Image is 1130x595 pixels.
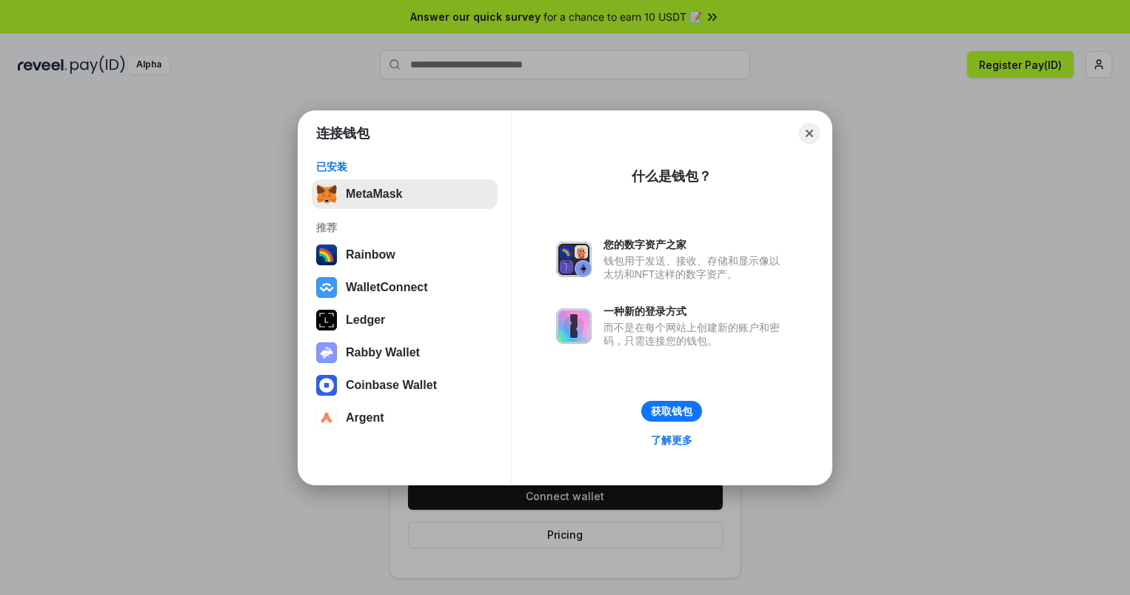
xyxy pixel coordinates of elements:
button: Rabby Wallet [312,338,498,368]
button: Argent [312,403,498,433]
img: svg+xml,%3Csvg%20width%3D%2228%22%20height%3D%2228%22%20viewBox%3D%220%200%2028%2028%22%20fill%3D... [316,375,337,396]
div: Coinbase Wallet [346,379,437,392]
div: Argent [346,411,384,425]
div: WalletConnect [346,281,428,294]
button: Rainbow [312,240,498,270]
div: 钱包用于发送、接收、存储和显示像以太坊和NFT这样的数字资产。 [604,254,787,281]
button: Close [799,123,820,144]
button: Coinbase Wallet [312,370,498,400]
button: WalletConnect [312,273,498,302]
div: MetaMask [346,187,402,201]
button: MetaMask [312,179,498,209]
img: svg+xml,%3Csvg%20xmlns%3D%22http%3A%2F%2Fwww.w3.org%2F2000%2Fsvg%22%20width%3D%2228%22%20height%3... [316,310,337,330]
div: 推荐 [316,221,493,234]
img: svg+xml,%3Csvg%20fill%3D%22none%22%20height%3D%2233%22%20viewBox%3D%220%200%2035%2033%22%20width%... [316,184,337,205]
button: 获取钱包 [641,401,702,422]
div: 获取钱包 [651,405,692,418]
img: svg+xml,%3Csvg%20xmlns%3D%22http%3A%2F%2Fwww.w3.org%2F2000%2Fsvg%22%20fill%3D%22none%22%20viewBox... [316,342,337,363]
div: 您的数字资产之家 [604,238,787,251]
div: 了解更多 [651,433,692,447]
div: 而不是在每个网站上创建新的账户和密码，只需连接您的钱包。 [604,321,787,348]
button: Ledger [312,305,498,335]
div: Ledger [346,313,385,327]
img: svg+xml,%3Csvg%20xmlns%3D%22http%3A%2F%2Fwww.w3.org%2F2000%2Fsvg%22%20fill%3D%22none%22%20viewBox... [556,242,592,277]
img: svg+xml,%3Csvg%20width%3D%2228%22%20height%3D%2228%22%20viewBox%3D%220%200%2028%2028%22%20fill%3D... [316,408,337,428]
img: svg+xml,%3Csvg%20width%3D%2228%22%20height%3D%2228%22%20viewBox%3D%220%200%2028%2028%22%20fill%3D... [316,277,337,298]
div: 什么是钱包？ [632,167,712,185]
div: 一种新的登录方式 [604,305,787,318]
div: 已安装 [316,160,493,173]
img: svg+xml,%3Csvg%20width%3D%22120%22%20height%3D%22120%22%20viewBox%3D%220%200%20120%20120%22%20fil... [316,245,337,265]
a: 了解更多 [642,431,701,450]
img: svg+xml,%3Csvg%20xmlns%3D%22http%3A%2F%2Fwww.w3.org%2F2000%2Fsvg%22%20fill%3D%22none%22%20viewBox... [556,308,592,344]
div: Rainbow [346,248,395,262]
div: Rabby Wallet [346,346,420,359]
h1: 连接钱包 [316,124,370,142]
